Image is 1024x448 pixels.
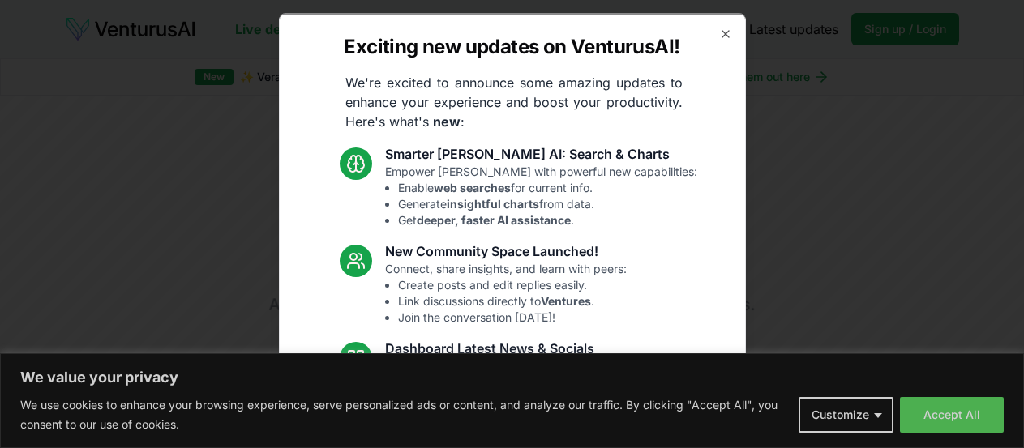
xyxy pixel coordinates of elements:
[385,357,647,422] p: Enjoy a more streamlined, connected experience:
[398,390,647,406] li: Access articles.
[385,338,647,357] h3: Dashboard Latest News & Socials
[398,292,627,309] li: Link discussions directly to .
[398,309,627,325] li: Join the conversation [DATE]!
[417,212,571,226] strong: deeper, faster AI assistance
[418,407,550,420] strong: trending relevant social
[447,196,539,210] strong: insightful charts
[541,293,591,307] strong: Ventures
[398,276,627,292] li: Create posts and edit replies easily.
[437,390,550,404] strong: latest industry news
[516,374,592,388] strong: introductions
[385,241,627,260] h3: New Community Space Launched!
[398,406,647,422] li: See topics.
[385,143,697,163] h3: Smarter [PERSON_NAME] AI: Search & Charts
[434,180,511,194] strong: web searches
[344,33,679,59] h2: Exciting new updates on VenturusAI!
[398,211,697,228] li: Get .
[385,163,697,228] p: Empower [PERSON_NAME] with powerful new capabilities:
[433,113,461,129] strong: new
[385,260,627,325] p: Connect, share insights, and learn with peers:
[398,195,697,211] li: Generate from data.
[332,72,696,130] p: We're excited to announce some amazing updates to enhance your experience and boost your producti...
[398,179,697,195] li: Enable for current info.
[398,373,647,390] li: Standardized analysis .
